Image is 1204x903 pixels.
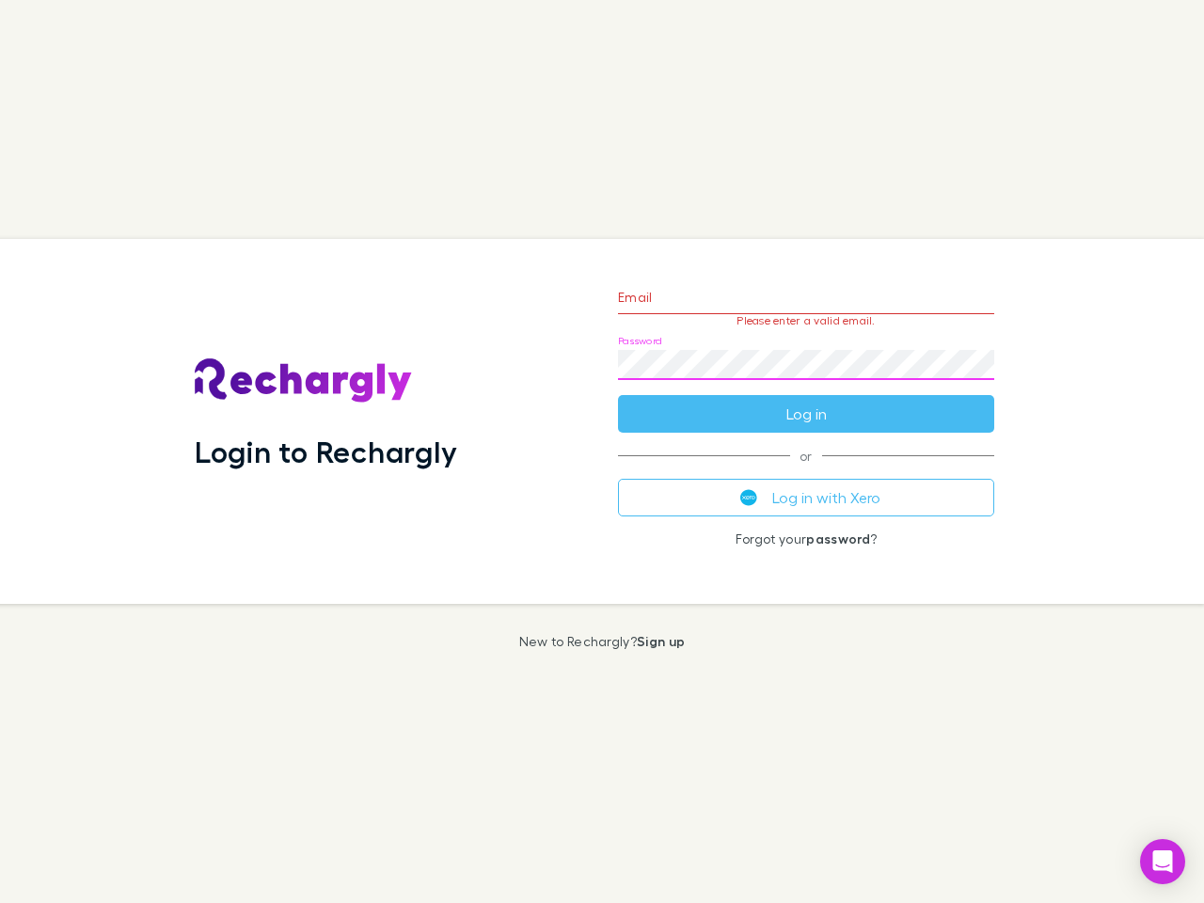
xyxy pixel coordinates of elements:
[806,531,870,547] a: password
[618,314,994,327] p: Please enter a valid email.
[1140,839,1185,884] div: Open Intercom Messenger
[519,634,686,649] p: New to Rechargly?
[618,479,994,516] button: Log in with Xero
[195,358,413,404] img: Rechargly's Logo
[740,489,757,506] img: Xero's logo
[618,455,994,456] span: or
[637,633,685,649] a: Sign up
[618,395,994,433] button: Log in
[618,334,662,348] label: Password
[618,531,994,547] p: Forgot your ?
[195,434,457,469] h1: Login to Rechargly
